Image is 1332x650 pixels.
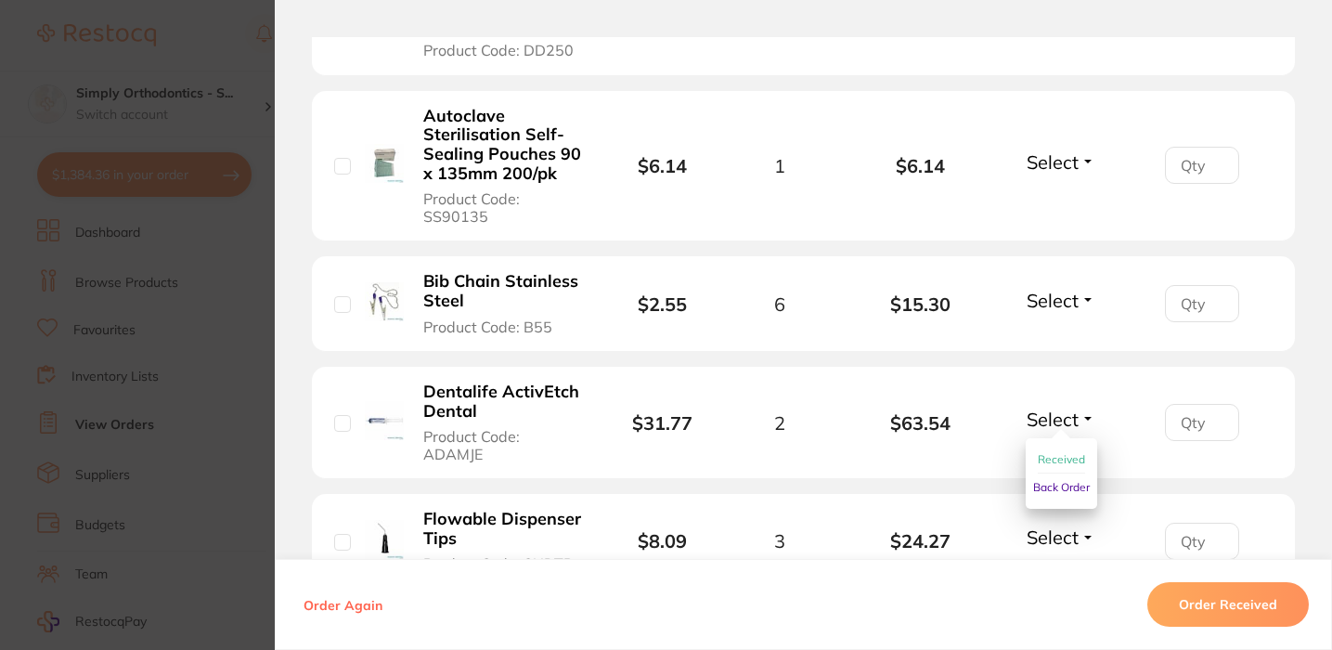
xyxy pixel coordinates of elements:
span: Select [1027,526,1079,549]
b: Flowable Dispenser Tips [423,510,582,548]
img: Autoclave Sterilisation Self-Sealing Pouches 90 x 135mm 200/pk [365,144,404,183]
button: Bib Chain Stainless Steel Product Code: B55 [418,271,588,336]
input: Qty [1165,285,1239,322]
input: Qty [1165,147,1239,184]
span: Select [1027,408,1079,431]
button: Received [1038,446,1085,474]
img: Bib Chain Stainless Steel [365,282,404,321]
span: Product Code: DD250 [423,42,574,58]
b: Bib Chain Stainless Steel [423,272,582,310]
button: Autoclave Sterilisation Self-Sealing Pouches 90 x 135mm 200/pk Product Code: SS90135 [418,106,588,227]
span: Product Code: B55 [423,318,552,335]
button: Order Again [298,596,388,613]
span: 1 [774,155,785,176]
b: $2.55 [638,292,687,316]
span: 3 [774,530,785,552]
b: $15.30 [850,293,991,315]
b: $31.77 [632,411,692,435]
img: Flowable Dispenser Tips [365,520,404,559]
button: Select [1021,150,1101,174]
span: Select [1027,150,1079,174]
b: $6.14 [850,155,991,176]
button: Select [1021,526,1101,549]
button: Select [1021,289,1101,312]
button: Order Received [1147,582,1309,627]
span: Received [1038,452,1085,466]
span: Product Code: SS90135 [423,190,582,225]
span: 2 [774,412,785,434]
b: $6.14 [638,154,687,177]
span: Select [1027,289,1079,312]
b: Dentalife ActivEtch Dental [423,383,582,421]
b: Autoclave Sterilisation Self-Sealing Pouches 90 x 135mm 200/pk [423,107,582,184]
input: Qty [1165,404,1239,441]
span: Back Order [1033,480,1090,494]
input: Qty [1165,523,1239,560]
b: $8.09 [638,529,687,552]
b: $24.27 [850,530,991,552]
span: Product Code: SNDTB [423,555,574,572]
button: Flowable Dispenser Tips Product Code: SNDTB [418,509,588,574]
img: Dentalife ActivEtch Dental [365,401,404,440]
span: Product Code: ADAMJE [423,428,582,462]
button: Back Order [1033,474,1090,501]
button: Select [1021,408,1101,431]
span: 6 [774,293,785,315]
b: $63.54 [850,412,991,434]
button: Dentalife ActivEtch Dental Product Code: ADAMJE [418,382,588,463]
